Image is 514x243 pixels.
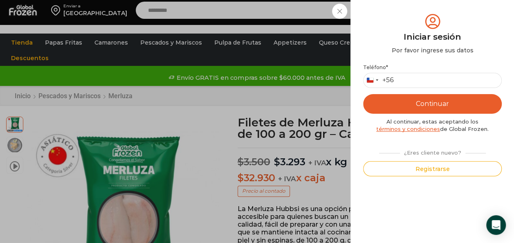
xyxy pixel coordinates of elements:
div: Al continuar, estas aceptando los de Global Frozen. [363,118,502,133]
a: términos y condiciones [376,126,440,132]
div: ¿Eres cliente nuevo? [375,146,490,157]
label: Teléfono [363,64,502,71]
button: Continuar [363,94,502,114]
img: tabler-icon-user-circle.svg [423,12,442,31]
div: Por favor ingrese sus datos [363,46,502,54]
div: Open Intercom Messenger [486,215,506,235]
div: Iniciar sesión [363,31,502,43]
button: Registrarse [363,161,502,176]
div: +56 [382,76,394,85]
button: Selected country [364,73,394,88]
